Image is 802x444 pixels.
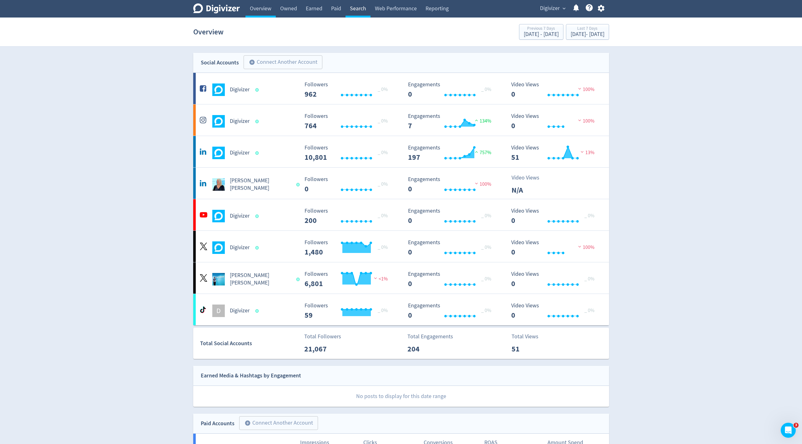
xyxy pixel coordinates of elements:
[781,423,796,438] iframe: Intercom live chat
[230,244,250,251] h5: Digivizer
[508,113,602,130] svg: Video Views 0
[230,212,250,220] h5: Digivizer
[508,145,602,161] svg: Video Views 51
[301,176,395,193] svg: Followers 0
[481,244,491,250] span: _ 0%
[407,343,443,355] p: 204
[577,244,583,249] img: negative-performance.svg
[193,294,609,325] a: DDigivizer Followers 59 Followers 59 _ 0% Engagements 0 Engagements 0 _ 0% Video Views 0 Video Vi...
[508,240,602,256] svg: Video Views 0
[508,82,602,98] svg: Video Views 0
[473,181,480,186] img: negative-performance.svg
[577,118,583,123] img: negative-performance.svg
[571,32,604,37] div: [DATE] - [DATE]
[301,240,395,256] svg: Followers 1,480
[200,339,300,348] div: Total Social Accounts
[473,181,491,187] span: 100%
[378,244,388,250] span: _ 0%
[304,332,341,341] p: Total Followers
[249,59,255,65] span: add_circle
[230,307,250,315] h5: Digivizer
[512,332,547,341] p: Total Views
[584,213,594,219] span: _ 0%
[255,88,260,92] span: Data last synced: 5 Sep 2025, 4:01am (AEST)
[212,147,225,159] img: Digivizer undefined
[378,149,388,156] span: _ 0%
[255,120,260,123] span: Data last synced: 5 Sep 2025, 3:02am (AEST)
[405,113,499,130] svg: Engagements 7
[519,24,563,40] button: Previous 7 Days[DATE] - [DATE]
[512,184,547,196] p: N/A
[407,332,453,341] p: Total Engagements
[212,241,225,254] img: Digivizer undefined
[239,56,322,69] a: Connect Another Account
[378,86,388,93] span: _ 0%
[255,309,260,313] span: Data last synced: 5 Sep 2025, 3:02am (AEST)
[212,83,225,96] img: Digivizer undefined
[244,55,322,69] button: Connect Another Account
[193,136,609,167] a: Digivizer undefinedDigivizer Followers 10,801 Followers 10,801 _ 0% Engagements 197 Engagements 1...
[561,6,567,11] span: expand_more
[193,104,609,136] a: Digivizer undefinedDigivizer Followers 764 Followers 764 _ 0% Engagements 7 Engagements 7 134% Vi...
[230,177,291,192] h5: [PERSON_NAME] [PERSON_NAME]
[193,73,609,104] a: Digivizer undefinedDigivizer Followers 962 Followers 962 _ 0% Engagements 0 Engagements 0 _ 0% Vi...
[473,149,480,154] img: positive-performance.svg
[230,118,250,125] h5: Digivizer
[301,271,395,288] svg: Followers 6,801
[524,32,559,37] div: [DATE] - [DATE]
[301,208,395,225] svg: Followers 200
[378,181,388,187] span: _ 0%
[378,118,388,124] span: _ 0%
[255,214,260,218] span: Data last synced: 4 Sep 2025, 9:01pm (AEST)
[201,58,239,67] div: Social Accounts
[301,303,395,319] svg: Followers 59
[405,208,499,225] svg: Engagements 0
[473,118,491,124] span: 134%
[481,307,491,314] span: _ 0%
[230,149,250,157] h5: Digivizer
[378,307,388,314] span: _ 0%
[239,416,318,430] button: Connect Another Account
[193,168,609,199] a: Emma Lo Russo undefined[PERSON_NAME] [PERSON_NAME] Followers 0 Followers 0 _ 0% Engagements 0 Eng...
[405,303,499,319] svg: Engagements 0
[584,276,594,282] span: _ 0%
[405,176,499,193] svg: Engagements 0
[571,26,604,32] div: Last 7 Days
[230,86,250,93] h5: Digivizer
[212,305,225,317] div: D
[301,145,395,161] svg: Followers 10,801
[577,118,594,124] span: 100%
[372,276,379,280] img: negative-performance.svg
[212,115,225,128] img: Digivizer undefined
[481,276,491,282] span: _ 0%
[194,386,609,407] p: No posts to display for this date range
[201,371,301,380] div: Earned Media & Hashtags by Engagement
[212,210,225,222] img: Digivizer undefined
[378,213,388,219] span: _ 0%
[579,149,585,154] img: negative-performance.svg
[524,26,559,32] div: Previous 7 Days
[301,82,395,98] svg: Followers 962
[579,149,594,156] span: 13%
[405,145,499,161] svg: Engagements 197
[577,86,583,91] img: negative-performance.svg
[245,420,251,426] span: add_circle
[301,113,395,130] svg: Followers 764
[193,199,609,230] a: Digivizer undefinedDigivizer Followers 200 Followers 200 _ 0% Engagements 0 Engagements 0 _ 0% Vi...
[235,417,318,430] a: Connect Another Account
[512,343,547,355] p: 51
[304,343,340,355] p: 21,067
[296,183,302,186] span: Data last synced: 5 Sep 2025, 1:02am (AEST)
[540,3,560,13] span: Digivizer
[481,213,491,219] span: _ 0%
[201,419,235,428] div: Paid Accounts
[473,149,491,156] span: 757%
[512,174,547,182] p: Video Views
[405,240,499,256] svg: Engagements 0
[296,278,302,281] span: Data last synced: 5 Sep 2025, 1:02am (AEST)
[794,423,799,428] span: 3
[508,303,602,319] svg: Video Views 0
[372,276,388,282] span: <1%
[481,86,491,93] span: _ 0%
[212,178,225,191] img: Emma Lo Russo undefined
